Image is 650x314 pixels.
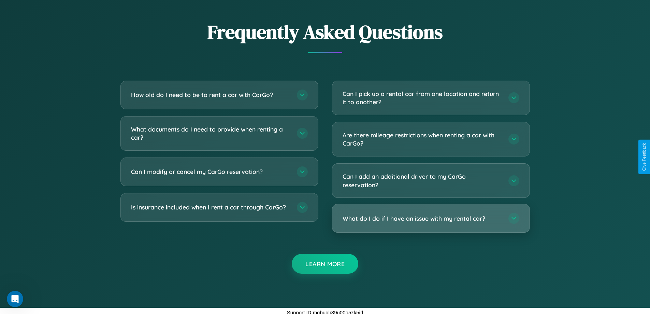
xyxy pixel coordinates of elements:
h2: Frequently Asked Questions [120,19,530,45]
h3: Are there mileage restrictions when renting a car with CarGo? [343,131,502,148]
h3: Can I pick up a rental car from one location and return it to another? [343,90,502,106]
button: Learn More [292,254,358,274]
h3: Can I modify or cancel my CarGo reservation? [131,167,290,176]
div: Give Feedback [642,143,647,171]
h3: Can I add an additional driver to my CarGo reservation? [343,172,502,189]
h3: Is insurance included when I rent a car through CarGo? [131,203,290,211]
h3: What do I do if I have an issue with my rental car? [343,214,502,223]
h3: What documents do I need to provide when renting a car? [131,125,290,142]
iframe: Intercom live chat [7,291,23,307]
h3: How old do I need to be to rent a car with CarGo? [131,91,290,99]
